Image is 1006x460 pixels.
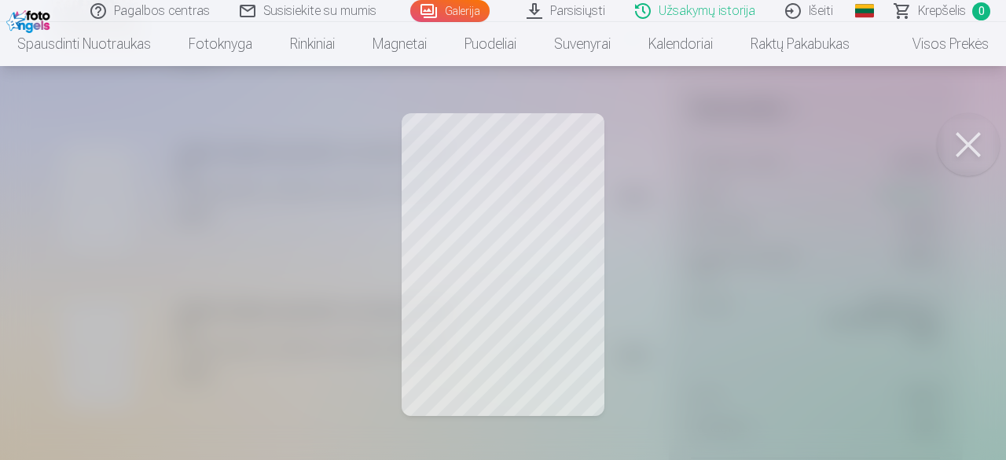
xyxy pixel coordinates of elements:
[732,22,868,66] a: Raktų pakabukas
[630,22,732,66] a: Kalendoriai
[918,2,966,20] span: Krepšelis
[446,22,535,66] a: Puodeliai
[6,6,54,33] img: /fa2
[354,22,446,66] a: Magnetai
[535,22,630,66] a: Suvenyrai
[271,22,354,66] a: Rinkiniai
[972,2,990,20] span: 0
[170,22,271,66] a: Fotoknyga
